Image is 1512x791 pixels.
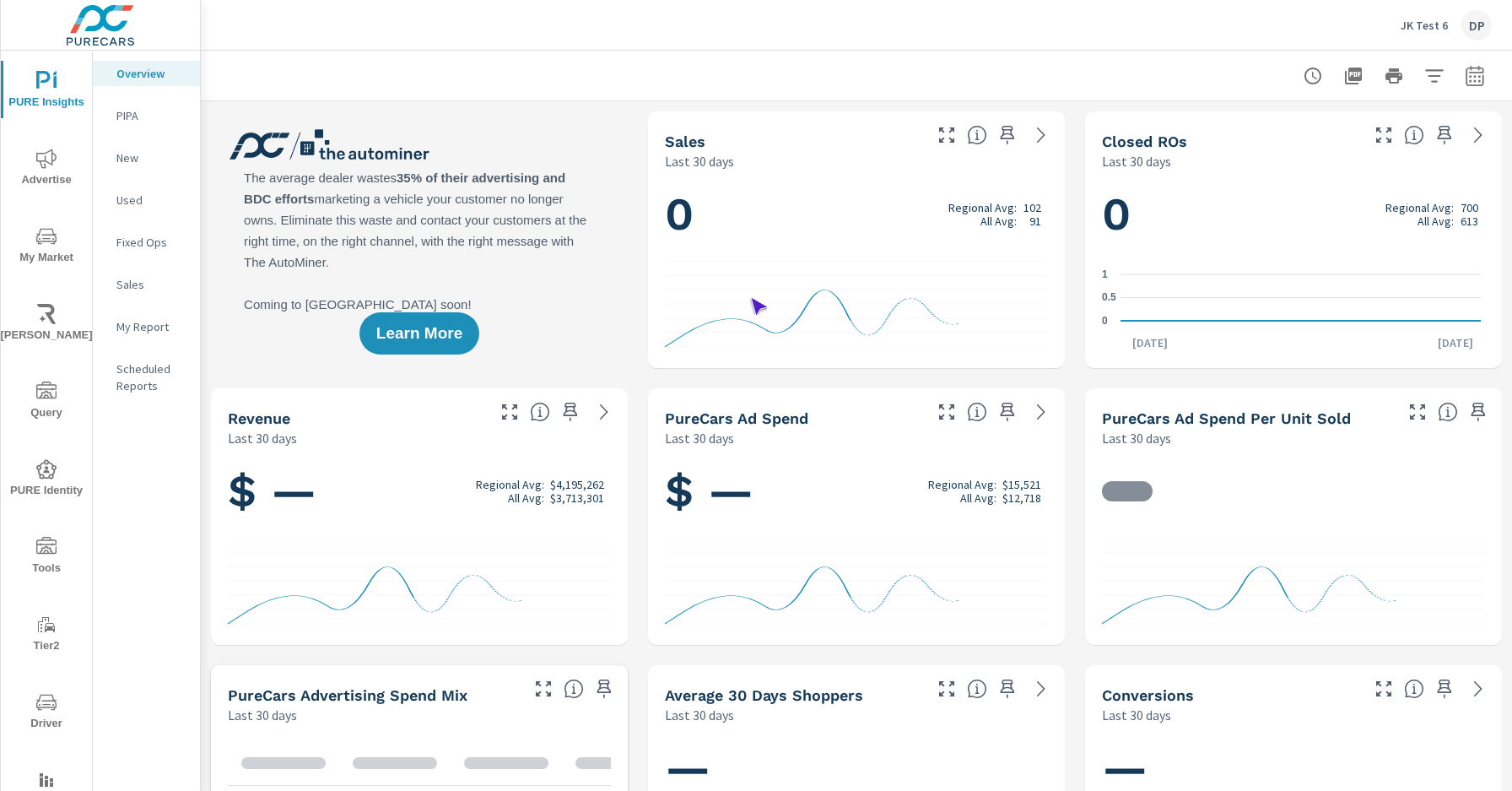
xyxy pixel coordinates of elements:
span: Tools [6,537,87,578]
button: Select Date Range [1458,59,1492,93]
p: [DATE] [1120,334,1180,351]
span: The number of dealer-specified goals completed by a visitor. [Source: This data is provided by th... [1404,679,1424,699]
a: See more details in report [1028,675,1055,702]
text: 1 [1102,268,1108,280]
p: $15,521 [1002,478,1041,491]
h5: Sales [665,133,705,150]
span: My Market [6,226,87,268]
span: Tier2 [6,615,87,656]
p: Sales [116,276,186,293]
span: Save this to your personalized report [994,675,1021,702]
span: [PERSON_NAME] [6,304,87,345]
span: Save this to your personalized report [557,398,584,425]
p: Last 30 days [1102,705,1171,725]
button: Make Fullscreen [933,675,960,702]
button: Make Fullscreen [1370,122,1397,149]
a: See more details in report [591,398,618,425]
h1: 0 [1102,186,1485,243]
button: Make Fullscreen [496,398,523,425]
span: Save this to your personalized report [591,675,618,702]
span: Learn More [376,326,462,341]
div: Fixed Ops [93,230,200,255]
h5: PureCars Ad Spend Per Unit Sold [1102,409,1351,427]
p: Last 30 days [665,705,734,725]
span: Advertise [6,149,87,190]
span: Save this to your personalized report [994,122,1021,149]
h1: $ — [665,463,1048,520]
p: Last 30 days [1102,151,1171,171]
button: Make Fullscreen [1404,398,1431,425]
p: All Avg: [1417,214,1454,228]
a: See more details in report [1465,675,1492,702]
p: 102 [1023,201,1041,214]
div: My Report [93,314,200,339]
span: Total sales revenue over the selected date range. [Source: This data is sourced from the dealer’s... [530,402,550,422]
p: All Avg: [980,214,1017,228]
a: See more details in report [1465,122,1492,149]
span: PURE Identity [6,459,87,501]
h5: PureCars Ad Spend [665,409,808,427]
h5: Revenue [228,409,290,427]
span: Save this to your personalized report [1431,122,1458,149]
p: My Report [116,318,186,335]
p: Last 30 days [665,151,734,171]
span: PURE Insights [6,71,87,112]
h1: $ — [228,463,611,520]
p: Fixed Ops [116,234,186,251]
p: Last 30 days [228,705,297,725]
h1: 0 [665,186,1048,243]
a: See more details in report [1028,122,1055,149]
p: $4,195,262 [550,478,604,491]
h5: Average 30 Days Shoppers [665,686,863,704]
p: All Avg: [960,491,996,505]
p: Regional Avg: [476,478,544,491]
p: [DATE] [1426,334,1485,351]
p: 613 [1461,214,1478,228]
h5: Conversions [1102,686,1194,704]
h5: PureCars Advertising Spend Mix [228,686,467,704]
text: 0.5 [1102,292,1116,304]
span: Save this to your personalized report [1465,398,1492,425]
span: Number of vehicles sold by the dealership over the selected date range. [Source: This data is sou... [967,125,987,145]
span: This table looks at how you compare to the amount of budget you spend per channel as opposed to y... [564,679,584,699]
p: $3,713,301 [550,491,604,505]
span: Number of Repair Orders Closed by the selected dealership group over the selected time range. [So... [1404,125,1424,145]
p: Regional Avg: [1385,201,1454,214]
button: Make Fullscreen [933,122,960,149]
button: "Export Report to PDF" [1336,59,1370,93]
span: Driver [6,692,87,734]
div: Sales [93,272,200,297]
button: Apply Filters [1417,59,1451,93]
text: 0 [1102,315,1108,327]
p: Used [116,192,186,209]
p: Last 30 days [228,428,297,448]
span: Total cost of media for all PureCars channels for the selected dealership group over the selected... [967,402,987,422]
span: A rolling 30 day total of daily Shoppers on the dealership website, averaged over the selected da... [967,679,987,699]
div: PIPA [93,103,200,128]
h5: Closed ROs [1102,133,1187,150]
p: $12,718 [1002,491,1041,505]
span: Save this to your personalized report [1431,675,1458,702]
p: All Avg: [508,491,544,505]
p: Last 30 days [665,428,734,448]
button: Make Fullscreen [1370,675,1397,702]
p: PIPA [116,107,186,124]
p: Regional Avg: [948,201,1017,214]
p: Scheduled Reports [116,360,186,394]
span: Save this to your personalized report [994,398,1021,425]
a: See more details in report [1028,398,1055,425]
div: DP [1461,10,1492,41]
div: Used [93,187,200,213]
button: Make Fullscreen [933,398,960,425]
p: JK Test 6 [1401,18,1448,33]
p: Overview [116,65,186,82]
button: Print Report [1377,59,1411,93]
span: Query [6,382,87,423]
p: Last 30 days [1102,428,1171,448]
button: Make Fullscreen [530,675,557,702]
p: Regional Avg: [928,478,996,491]
button: Learn More [359,312,479,355]
p: New [116,149,186,166]
div: Scheduled Reports [93,356,200,398]
p: 91 [1029,214,1041,228]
